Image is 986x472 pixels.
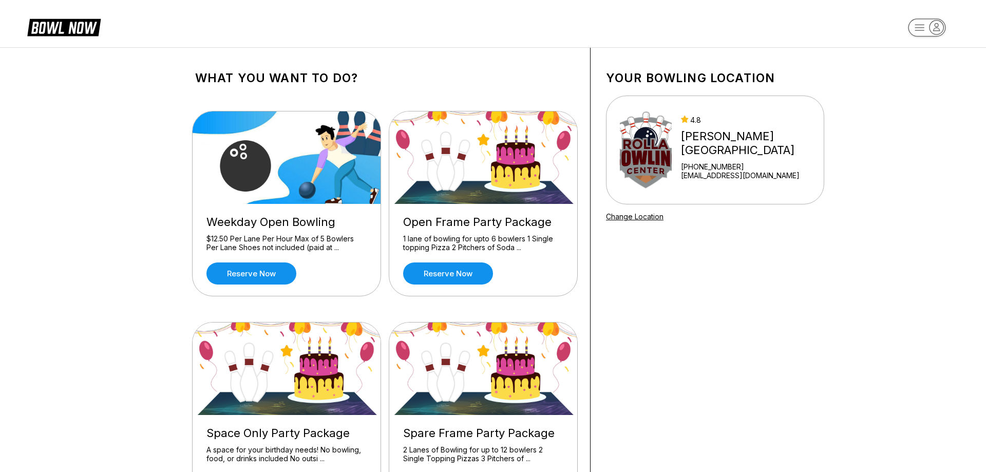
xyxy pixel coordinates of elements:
[206,234,367,252] div: $12.50 Per Lane Per Hour Max of 5 Bowlers Per Lane Shoes not included (paid at ...
[403,426,563,440] div: Spare Frame Party Package
[681,171,820,180] a: [EMAIL_ADDRESS][DOMAIN_NAME]
[389,111,578,204] img: Open Frame Party Package
[681,116,820,124] div: 4.8
[681,129,820,157] div: [PERSON_NAME][GEOGRAPHIC_DATA]
[606,71,824,85] h1: Your bowling location
[606,212,663,221] a: Change Location
[193,111,382,204] img: Weekday Open Bowling
[403,215,563,229] div: Open Frame Party Package
[195,71,575,85] h1: What you want to do?
[206,426,367,440] div: Space Only Party Package
[620,111,672,188] img: Rolla Bowling Center
[206,445,367,463] div: A space for your birthday needs! No bowling, food, or drinks included No outsi ...
[403,234,563,252] div: 1 lane of bowling for upto 6 bowlers 1 Single topping Pizza 2 Pitchers of Soda ...
[193,323,382,415] img: Space Only Party Package
[206,262,296,285] a: Reserve now
[206,215,367,229] div: Weekday Open Bowling
[403,262,493,285] a: Reserve now
[389,323,578,415] img: Spare Frame Party Package
[403,445,563,463] div: 2 Lanes of Bowling for up to 12 bowlers 2 Single Topping Pizzas 3 Pitchers of ...
[681,162,820,171] div: [PHONE_NUMBER]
